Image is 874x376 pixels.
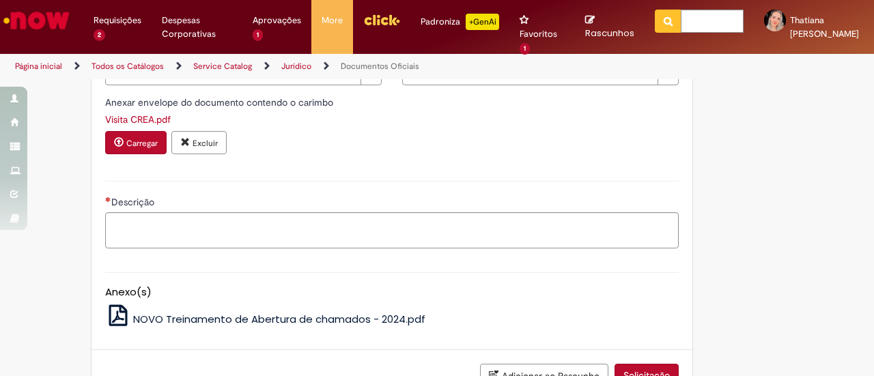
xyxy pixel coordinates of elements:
span: Requisições [94,14,141,27]
button: Excluir anexo Visita CREA.pdf [171,131,227,154]
span: Aprovações [253,14,301,27]
a: Rascunhos [585,14,634,40]
a: Download de Visita CREA.pdf [105,113,171,126]
span: 1 [520,43,530,55]
h5: Anexo(s) [105,287,679,298]
a: Documentos Oficiais [341,61,419,72]
span: Anexar envelope do documento contendo o carimbo [105,96,336,109]
span: More [322,14,343,27]
span: Rascunhos [585,27,634,40]
a: Todos os Catálogos [91,61,164,72]
small: Excluir [193,138,218,149]
a: NOVO Treinamento de Abertura de chamados - 2024.pdf [105,312,426,326]
span: 2 [94,29,105,41]
span: Despesas Corporativas [162,14,233,41]
p: +GenAi [466,14,499,30]
span: Thatiana [PERSON_NAME] [790,14,859,40]
ul: Trilhas de página [10,54,572,79]
img: ServiceNow [1,7,72,34]
button: Carregar anexo de Anexar envelope do documento contendo o carimbo [105,131,167,154]
textarea: Descrição [105,212,679,248]
img: click_logo_yellow_360x200.png [363,10,400,30]
a: Jurídico [281,61,311,72]
span: Necessários [105,197,111,202]
span: Favoritos [520,27,557,41]
span: NOVO Treinamento de Abertura de chamados - 2024.pdf [133,312,425,326]
a: Página inicial [15,61,62,72]
span: Descrição [111,196,157,208]
a: Service Catalog [193,61,252,72]
small: Carregar [126,138,158,149]
span: 1 [253,29,263,41]
div: Padroniza [421,14,499,30]
button: Pesquisar [655,10,681,33]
